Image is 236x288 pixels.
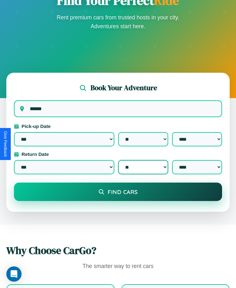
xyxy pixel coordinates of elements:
label: Pick-up Date [14,124,222,129]
h2: Why Choose CarGo? [6,244,230,258]
p: The smarter way to rent cars [6,261,230,271]
h2: Book Your Adventure [91,83,157,93]
div: Give Feedback [3,131,8,157]
label: Return Date [14,151,222,157]
div: Open Intercom Messenger [6,266,22,282]
p: Rent premium cars from trusted hosts in your city. Adventures start here. [55,13,182,31]
button: Find Cars [14,183,222,201]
